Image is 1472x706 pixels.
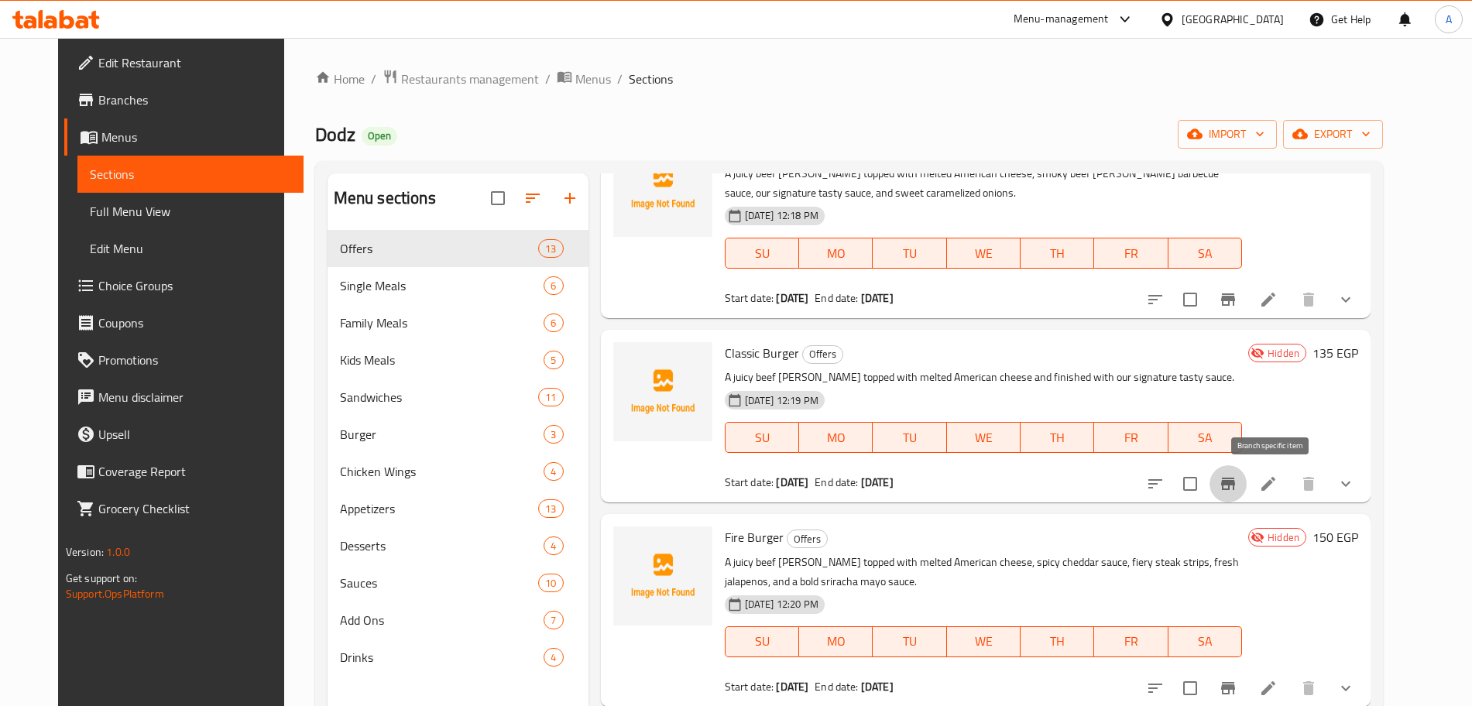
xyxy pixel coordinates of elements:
a: Coverage Report [64,453,304,490]
button: WE [947,422,1021,453]
span: MO [805,427,866,449]
img: Fire Burger [613,526,712,625]
a: Full Menu View [77,193,304,230]
div: Kids Meals5 [328,341,588,379]
span: TU [879,630,940,653]
div: Menu-management [1014,10,1109,29]
button: MO [799,422,873,453]
a: Sections [77,156,304,193]
a: Support.OpsPlatform [66,584,164,604]
div: items [538,499,563,518]
svg: Show Choices [1336,475,1355,493]
div: items [538,239,563,258]
div: Sandwiches [340,388,539,406]
span: Select all sections [482,182,514,214]
span: Sauces [340,574,539,592]
a: Edit menu item [1259,475,1278,493]
p: A juicy beef [PERSON_NAME] topped with melted American cheese, smoky beef [PERSON_NAME] barbecue ... [725,164,1243,203]
svg: Show Choices [1336,679,1355,697]
span: Sections [90,165,291,183]
span: Hidden [1261,346,1306,361]
a: Grocery Checklist [64,490,304,527]
span: 6 [544,279,562,293]
span: WE [953,630,1014,653]
div: Desserts4 [328,527,588,564]
span: Hidden [1261,530,1306,545]
button: SA [1168,238,1242,269]
div: items [544,648,563,667]
span: Full Menu View [90,202,291,221]
p: A juicy beef [PERSON_NAME] topped with melted American cheese and finished with our signature tas... [725,368,1243,387]
span: 5 [544,353,562,368]
div: Offers [787,529,828,548]
div: Open [362,127,397,146]
a: Menu disclaimer [64,379,304,416]
span: SU [732,242,793,265]
span: Coverage Report [98,462,291,481]
span: 13 [539,502,562,516]
span: WE [953,427,1014,449]
span: Drinks [340,648,544,667]
img: Bacon Burger [613,138,712,237]
div: Chicken Wings [340,462,544,481]
b: [DATE] [861,472,894,492]
div: Appetizers [340,499,539,518]
span: FR [1100,242,1161,265]
div: items [544,536,563,555]
span: Select to update [1174,468,1206,500]
svg: Show Choices [1336,290,1355,309]
b: [DATE] [776,677,808,697]
span: Edit Menu [90,239,291,258]
span: Sections [629,70,673,88]
div: [GEOGRAPHIC_DATA] [1182,11,1284,28]
h2: Menu sections [334,187,436,210]
span: Kids Meals [340,351,544,369]
a: Menus [64,118,304,156]
div: Single Meals [340,276,544,295]
span: Desserts [340,536,544,555]
p: A juicy beef [PERSON_NAME] topped with melted American cheese, spicy cheddar sauce, fiery steak s... [725,553,1243,591]
span: A [1446,11,1452,28]
a: Branches [64,81,304,118]
div: Family Meals6 [328,304,588,341]
span: SA [1175,630,1236,653]
span: SA [1175,427,1236,449]
nav: breadcrumb [315,69,1383,89]
span: Start date: [725,288,774,308]
nav: Menu sections [328,224,588,682]
span: TU [879,427,940,449]
span: SU [732,630,793,653]
div: Appetizers13 [328,490,588,527]
button: FR [1094,422,1168,453]
span: Offers [803,345,842,363]
button: SU [725,238,799,269]
span: TH [1027,427,1088,449]
span: WE [953,242,1014,265]
div: Drinks4 [328,639,588,676]
span: TH [1027,242,1088,265]
button: sort-choices [1137,465,1174,502]
span: Sort sections [514,180,551,217]
span: 7 [544,613,562,628]
span: Add Ons [340,611,544,629]
span: MO [805,242,866,265]
span: import [1190,125,1264,144]
button: Add section [551,180,588,217]
span: Edit Restaurant [98,53,291,72]
span: SA [1175,242,1236,265]
li: / [371,70,376,88]
span: Get support on: [66,568,137,588]
span: [DATE] 12:20 PM [739,597,825,612]
span: Choice Groups [98,276,291,295]
a: Restaurants management [383,69,539,89]
div: Add Ons7 [328,601,588,639]
span: 4 [544,650,562,665]
span: Menus [575,70,611,88]
span: 10 [539,576,562,591]
span: Branches [98,91,291,109]
a: Edit Menu [77,230,304,267]
span: End date: [815,677,858,697]
button: TH [1021,422,1094,453]
a: Edit menu item [1259,679,1278,697]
